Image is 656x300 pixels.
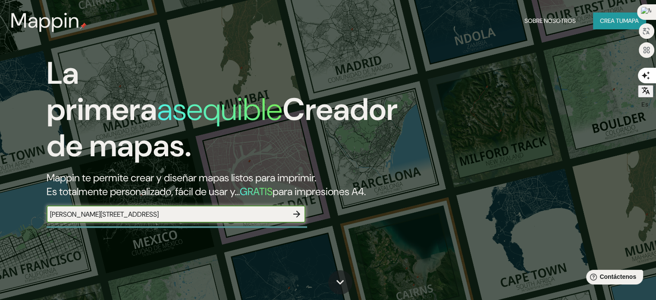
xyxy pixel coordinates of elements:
[593,13,646,29] button: Crea tumapa
[623,17,639,25] font: mapa
[524,17,576,25] font: Sobre nosotros
[521,13,579,29] button: Sobre nosotros
[273,185,366,198] font: para impresiones A4.
[10,7,80,34] font: Mappin
[47,171,316,184] font: Mappin te permite crear y diseñar mapas listos para imprimir.
[80,22,87,29] img: pin de mapeo
[47,209,288,219] input: Elige tu lugar favorito
[47,89,398,166] font: Creador de mapas.
[579,266,647,291] iframe: Lanzador de widgets de ayuda
[47,53,157,129] font: La primera
[600,17,623,25] font: Crea tu
[157,89,282,129] font: asequible
[240,185,273,198] font: GRATIS
[47,185,240,198] font: Es totalmente personalizado, fácil de usar y...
